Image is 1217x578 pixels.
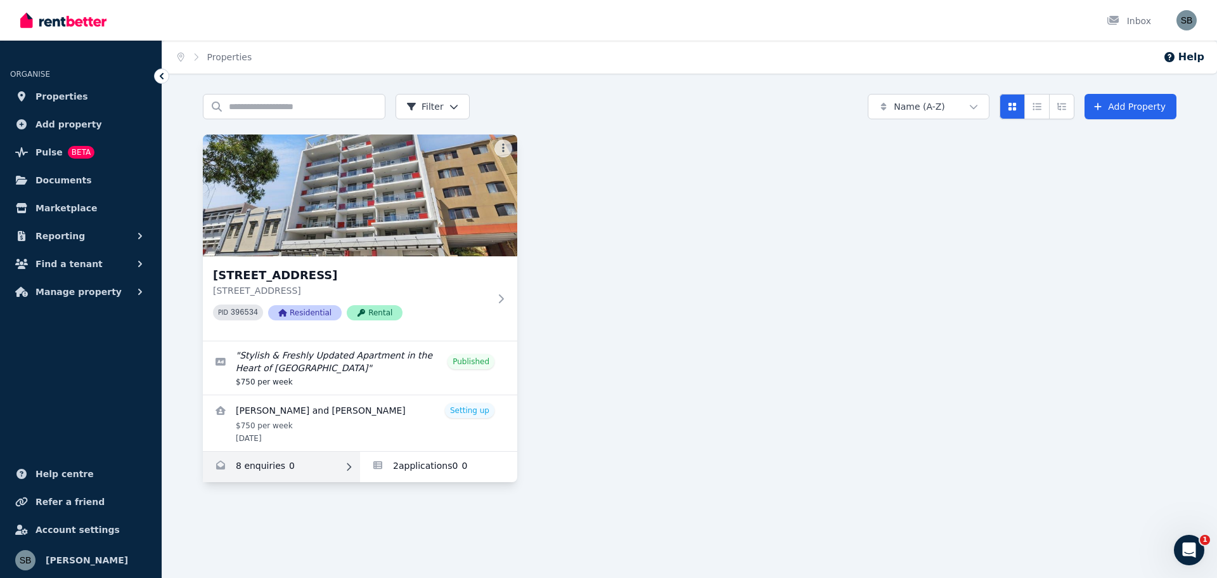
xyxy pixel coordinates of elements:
span: Documents [35,173,92,188]
span: Name (A-Z) [894,100,945,113]
button: More options [494,140,512,157]
span: Add property [35,117,102,132]
iframe: Intercom live chat [1174,535,1204,565]
a: Applications for 16/863-867 Wellington Street, West Perth [360,452,517,482]
a: Add property [10,112,151,137]
span: Find a tenant [35,256,103,272]
span: Refer a friend [35,494,105,509]
button: Find a tenant [10,251,151,277]
a: 16/863-867 Wellington Street, West Perth[STREET_ADDRESS][STREET_ADDRESS]PID 396534ResidentialRental [203,135,517,341]
span: Properties [35,89,88,104]
span: Pulse [35,145,63,160]
span: Marketplace [35,200,97,216]
p: [STREET_ADDRESS] [213,284,489,297]
span: Account settings [35,522,120,537]
img: Sam Berrell [15,550,35,570]
h3: [STREET_ADDRESS] [213,266,489,284]
a: Help centre [10,461,151,487]
nav: Breadcrumb [162,41,267,74]
span: [PERSON_NAME] [46,553,128,568]
a: Edit listing: Stylish & Freshly Updated Apartment in the Heart of West Perth [203,341,517,395]
a: PulseBETA [10,140,151,165]
button: Filter [396,94,470,119]
small: PID [218,309,228,316]
span: BETA [68,146,94,159]
code: 396534 [231,308,258,317]
span: Manage property [35,284,122,299]
button: Card view [1000,94,1025,119]
button: Compact list view [1024,94,1050,119]
div: Inbox [1107,15,1151,27]
span: Help centre [35,466,94,482]
a: View details for Hoi Ying Chan and Sifan Cai [203,395,517,451]
span: Residential [268,305,342,320]
button: Help [1163,49,1204,65]
img: Sam Berrell [1176,10,1197,30]
a: Account settings [10,517,151,542]
button: Name (A-Z) [868,94,989,119]
a: Marketplace [10,195,151,221]
button: Expanded list view [1049,94,1074,119]
div: View options [1000,94,1074,119]
a: Add Property [1085,94,1176,119]
a: Documents [10,167,151,193]
button: Manage property [10,279,151,305]
span: Rental [347,305,402,320]
button: Reporting [10,223,151,249]
a: Refer a friend [10,489,151,515]
a: Properties [10,84,151,109]
span: Filter [406,100,444,113]
a: Properties [207,52,252,62]
span: ORGANISE [10,70,50,79]
a: Enquiries for 16/863-867 Wellington Street, West Perth [203,452,360,482]
img: 16/863-867 Wellington Street, West Perth [203,135,517,256]
span: 1 [1200,535,1210,545]
img: RentBetter [20,11,106,30]
span: Reporting [35,228,85,244]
